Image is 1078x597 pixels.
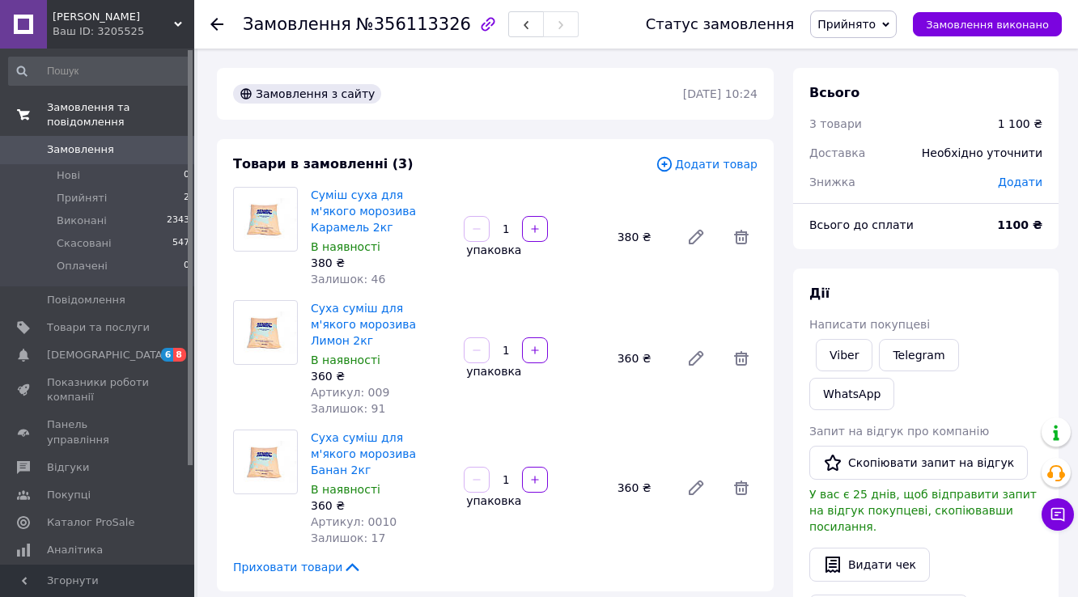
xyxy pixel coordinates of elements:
[311,515,397,528] span: Артикул: 0010
[311,531,385,544] span: Залишок: 17
[725,472,758,504] span: Видалити
[57,168,80,183] span: Нові
[809,318,930,331] span: Написати покупцеві
[998,116,1042,132] div: 1 100 ₴
[611,226,673,248] div: 380 ₴
[57,214,107,228] span: Виконані
[646,16,795,32] div: Статус замовлення
[683,87,758,100] time: [DATE] 10:24
[47,460,89,475] span: Відгуки
[173,348,186,362] span: 8
[611,476,673,499] div: 360 ₴
[161,348,174,362] span: 6
[210,16,223,32] div: Повернутися назад
[47,348,167,362] span: [DEMOGRAPHIC_DATA]
[725,342,758,375] span: Видалити
[680,221,712,253] a: Редагувати
[913,12,1062,36] button: Замовлення виконано
[462,363,523,379] div: упаковка
[1042,498,1074,531] button: Чат з покупцем
[233,559,362,575] span: Приховати товари
[311,255,451,271] div: 380 ₴
[680,342,712,375] a: Редагувати
[47,100,194,129] span: Замовлення та повідомлення
[184,168,189,183] span: 0
[47,488,91,502] span: Покупці
[311,188,416,234] a: Суміш суха для м'якого морозива Карамель 2кг
[809,117,862,130] span: 3 товари
[167,214,189,228] span: 2343
[233,84,381,104] div: Замовлення з сайту
[311,368,451,384] div: 360 ₴
[184,259,189,273] span: 0
[47,142,114,157] span: Замовлення
[311,354,380,366] span: В наявності
[53,10,174,24] span: Джелато Груп
[47,543,103,557] span: Аналітика
[311,302,416,347] a: Суха суміш для м'якого морозива Лимон 2кг
[809,85,859,100] span: Всього
[997,218,1042,231] b: 1100 ₴
[680,472,712,504] a: Редагувати
[809,378,894,410] a: WhatsApp
[725,221,758,253] span: Видалити
[809,146,865,159] span: Доставка
[611,347,673,370] div: 360 ₴
[656,155,758,173] span: Додати товар
[998,176,1042,188] span: Додати
[311,483,380,496] span: В наявності
[912,135,1052,171] div: Необхідно уточнити
[809,446,1028,480] button: Скопіювати запит на відгук
[57,259,108,273] span: Оплачені
[311,273,385,286] span: Залишок: 46
[47,293,125,307] span: Повідомлення
[243,15,351,34] span: Замовлення
[311,386,389,399] span: Артикул: 009
[817,18,876,31] span: Прийнято
[233,156,414,171] span: Товари в замовленні (3)
[47,375,150,404] span: Показники роботи компанії
[57,191,107,205] span: Прийняті
[57,236,112,251] span: Скасовані
[809,488,1037,533] span: У вас є 25 днів, щоб відправити запит на відгук покупцеві, скопіювавши посилання.
[462,493,523,509] div: упаковка
[809,286,830,301] span: Дії
[809,218,914,231] span: Всього до сплати
[47,320,150,335] span: Товари та послуги
[356,15,471,34] span: №356113326
[172,236,189,251] span: 547
[809,176,855,188] span: Знижка
[816,339,872,371] a: Viber
[311,431,416,476] a: Суха суміш для м'якого морозива Банан 2кг
[53,24,194,39] div: Ваш ID: 3205525
[234,311,297,353] img: Суха суміш для м'якого морозива Лимон 2кг
[234,441,297,482] img: Суха суміш для м'якого морозива Банан 2кг
[311,240,380,253] span: В наявності
[311,402,385,415] span: Залишок: 91
[184,191,189,205] span: 2
[8,57,191,86] input: Пошук
[926,19,1049,31] span: Замовлення виконано
[809,425,989,438] span: Запит на відгук про компанію
[47,515,134,530] span: Каталог ProSale
[47,417,150,447] span: Панель управління
[809,548,930,582] button: Видати чек
[462,242,523,258] div: упаковка
[234,198,297,239] img: Суміш суха для м'якого морозива Карамель 2кг
[311,497,451,514] div: 360 ₴
[879,339,958,371] a: Telegram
